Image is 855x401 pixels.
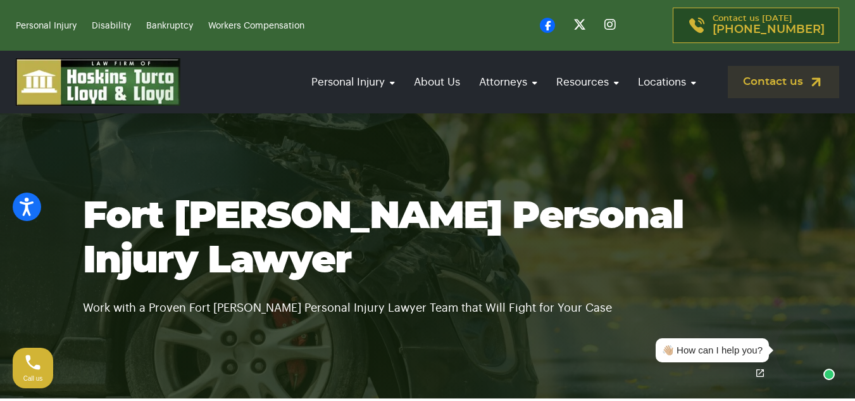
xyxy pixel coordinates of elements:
[23,375,43,382] span: Call us
[16,22,77,30] a: Personal Injury
[713,23,825,36] span: [PHONE_NUMBER]
[83,283,773,317] p: Work with a Proven Fort [PERSON_NAME] Personal Injury Lawyer Team that Will Fight for Your Case
[473,64,544,100] a: Attorneys
[747,360,773,386] a: Open chat
[728,66,839,98] a: Contact us
[146,22,193,30] a: Bankruptcy
[713,15,825,36] p: Contact us [DATE]
[305,64,401,100] a: Personal Injury
[673,8,839,43] a: Contact us [DATE][PHONE_NUMBER]
[208,22,304,30] a: Workers Compensation
[550,64,625,100] a: Resources
[83,198,683,280] span: Fort [PERSON_NAME] Personal Injury Lawyer
[16,58,180,106] img: logo
[408,64,466,100] a: About Us
[92,22,131,30] a: Disability
[632,64,702,100] a: Locations
[662,343,763,358] div: 👋🏼 How can I help you?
